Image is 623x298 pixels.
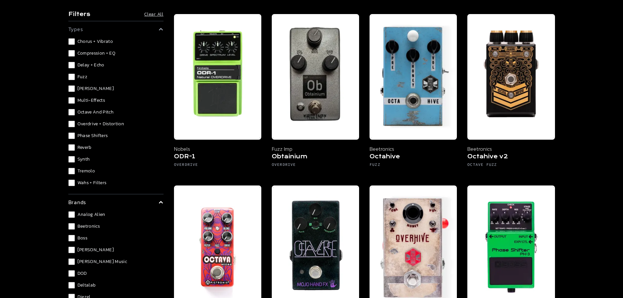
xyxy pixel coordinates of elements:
input: Synth [68,156,75,163]
input: Chorus + Vibrato [68,38,75,45]
span: Chorus + Vibrato [78,38,113,45]
input: Reverb [68,144,75,151]
button: Clear All [144,11,163,18]
span: Phase Shifters [78,132,108,139]
summary: brands [68,198,164,206]
h6: Octave Fuzz [467,162,555,170]
input: Deltalab [68,282,75,289]
input: DOD [68,270,75,277]
input: Fuzz [68,74,75,80]
span: [PERSON_NAME] [78,85,114,92]
a: Beetronics Octahive v2 Beetronics Octahive v2 Octave Fuzz [467,14,555,175]
a: Octahive beetronics top down view Beetronics Octahive Fuzz [370,14,457,175]
span: Reverb [78,144,92,151]
span: Overdrive + Distortion [78,121,124,127]
input: Multi-Effects [68,97,75,104]
input: Compression + EQ [68,50,75,57]
h5: Obtainium [272,153,359,162]
input: Octave and Pitch [68,109,75,115]
span: Fuzz [78,74,87,80]
span: Delay + Echo [78,62,104,68]
span: DOD [78,270,87,277]
span: Compression + EQ [78,50,116,57]
h4: Filters [68,10,90,18]
p: types [68,25,83,33]
p: brands [68,198,86,206]
img: Nobels ODR-1 [174,14,261,140]
input: Phase Shifters [68,132,75,139]
span: Beetronics [78,223,100,230]
span: Multi-Effects [78,97,105,104]
h6: Overdrive [272,162,359,170]
input: Overdrive + Distortion [68,121,75,127]
span: Synth [78,156,90,163]
span: Deltalab [78,282,96,289]
img: Fuzzimp Obtainium pedal from Noise Boiyz [272,14,359,140]
input: [PERSON_NAME] [68,85,75,92]
h5: Octahive [370,153,457,162]
span: Octave and Pitch [78,109,114,115]
span: [PERSON_NAME] [78,247,114,253]
span: Tremolo [78,168,95,174]
input: Wahs + Filters [68,180,75,186]
h6: Overdrive [174,162,261,170]
input: Analog Alien [68,211,75,218]
h5: Octahive v2 [467,153,555,162]
img: Octahive beetronics top down view [370,14,457,140]
h5: ODR-1 [174,153,261,162]
p: Nobels [174,145,261,153]
span: [PERSON_NAME] Music [78,258,127,265]
a: Nobels ODR-1 Nobels ODR-1 Overdrive [174,14,261,175]
input: Beetronics [68,223,75,230]
span: Boss [78,235,87,241]
p: Fuzz Imp [272,145,359,153]
span: Wahs + Filters [78,180,107,186]
input: [PERSON_NAME] Music [68,258,75,265]
h6: Fuzz [370,162,457,170]
a: Fuzzimp Obtainium pedal from Noise Boiyz Fuzz Imp Obtainium Overdrive [272,14,359,175]
summary: types [68,25,164,33]
img: Beetronics Octahive v2 [467,14,555,140]
input: Boss [68,235,75,241]
input: Tremolo [68,168,75,174]
input: Delay + Echo [68,62,75,68]
p: Beetronics [370,145,457,153]
span: Analog Alien [78,211,105,218]
input: [PERSON_NAME] [68,247,75,253]
p: Beetronics [467,145,555,153]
